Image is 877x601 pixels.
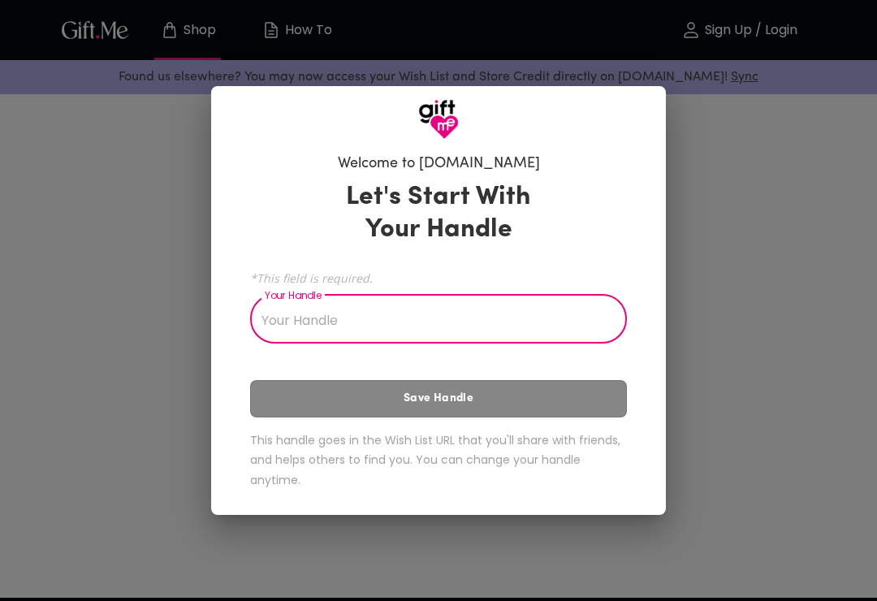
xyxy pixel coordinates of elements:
[338,154,540,174] h6: Welcome to [DOMAIN_NAME]
[250,430,627,491] h6: This handle goes in the Wish List URL that you'll share with friends, and helps others to find yo...
[250,298,609,344] input: Your Handle
[250,270,627,286] span: *This field is required.
[326,181,551,246] h3: Let's Start With Your Handle
[418,99,459,140] img: GiftMe Logo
